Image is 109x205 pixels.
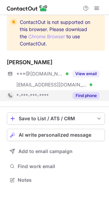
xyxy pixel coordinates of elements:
[16,71,63,77] span: ***@[DOMAIN_NAME]
[7,59,52,66] div: [PERSON_NAME]
[7,175,105,185] button: Notes
[28,33,65,39] a: Chrome Browser
[7,4,48,12] img: ContactOut v5.3.10
[19,116,93,121] div: Save to List / ATS / CRM
[18,149,73,154] span: Add to email campaign
[18,177,102,183] span: Notes
[20,18,93,47] span: ContactOut is not supported on this browser. Please download the to use ContactOut.
[10,18,17,25] img: warning
[73,70,99,77] button: Reveal Button
[19,132,91,138] span: AI write personalized message
[73,92,99,99] button: Reveal Button
[7,162,105,171] button: Find work email
[7,145,105,158] button: Add to email campaign
[16,82,87,88] span: [EMAIL_ADDRESS][DOMAIN_NAME]
[18,163,102,169] span: Find work email
[7,129,105,141] button: AI write personalized message
[7,112,105,125] button: save-profile-one-click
